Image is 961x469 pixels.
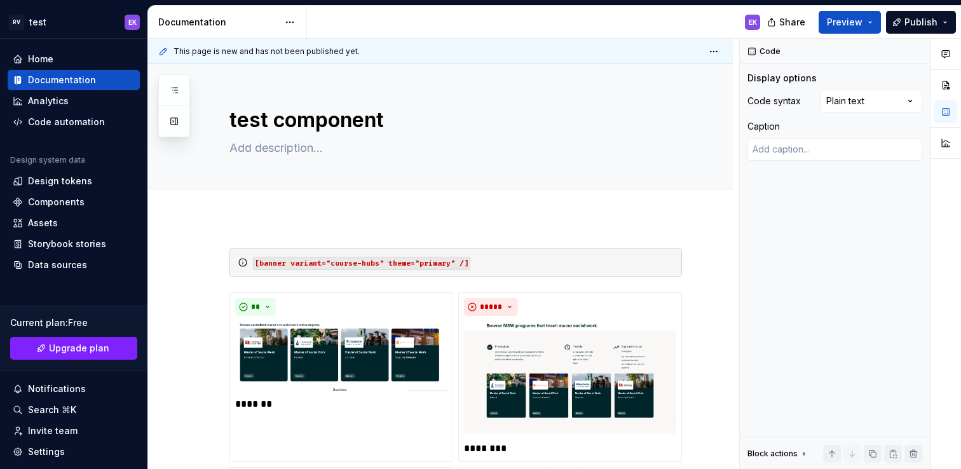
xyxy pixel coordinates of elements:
[49,342,109,355] span: Upgrade plan
[904,16,937,29] span: Publish
[10,155,85,165] div: Design system data
[8,400,140,420] button: Search ⌘K
[779,16,805,29] span: Share
[28,445,65,458] div: Settings
[747,72,817,85] div: Display options
[747,445,809,463] div: Block actions
[10,337,137,360] a: Upgrade plan
[464,321,676,436] img: ca232929-66aa-4273-ad77-e5d409065a7b.png
[9,15,24,30] div: RV
[819,11,881,34] button: Preview
[28,404,76,416] div: Search ⌘K
[158,16,278,29] div: Documentation
[3,8,145,36] button: RVtestEK
[28,383,86,395] div: Notifications
[8,49,140,69] a: Home
[8,70,140,90] a: Documentation
[28,74,96,86] div: Documentation
[235,321,447,391] img: d1d4060b-f0fd-4a7d-b81f-4846429884b9.png
[8,213,140,233] a: Assets
[8,112,140,132] a: Code automation
[749,17,757,27] div: EK
[747,120,780,133] div: Caption
[174,46,360,57] span: This page is new and has not been published yet.
[886,11,956,34] button: Publish
[128,17,137,27] div: EK
[8,255,140,275] a: Data sources
[8,171,140,191] a: Design tokens
[28,53,53,65] div: Home
[28,425,78,437] div: Invite team
[29,16,46,29] div: test
[8,442,140,462] a: Settings
[8,421,140,441] a: Invite team
[28,196,85,208] div: Components
[28,95,69,107] div: Analytics
[10,316,137,329] div: Current plan : Free
[8,192,140,212] a: Components
[8,379,140,399] button: Notifications
[8,234,140,254] a: Storybook stories
[28,175,92,187] div: Design tokens
[253,257,470,270] code: [banner variant="course-hubs" theme="primary" /]
[827,16,862,29] span: Preview
[227,105,679,135] textarea: test component
[28,259,87,271] div: Data sources
[761,11,814,34] button: Share
[747,95,801,107] div: Code syntax
[28,238,106,250] div: Storybook stories
[28,217,58,229] div: Assets
[28,116,105,128] div: Code automation
[8,91,140,111] a: Analytics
